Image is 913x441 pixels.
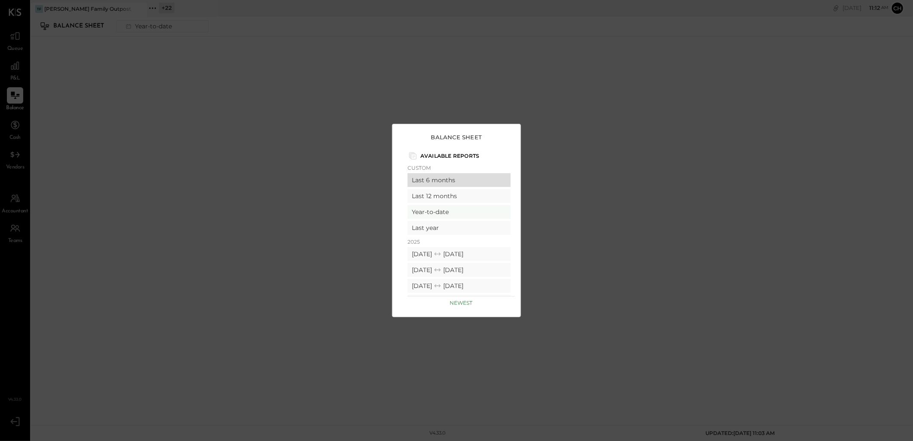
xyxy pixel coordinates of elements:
div: [DATE] [DATE] [407,279,511,293]
div: Last 12 months [407,189,511,203]
div: Year-to-date [407,205,511,219]
div: [DATE] [DATE] [407,295,511,309]
div: Last 6 months [407,173,511,187]
p: Newest [450,300,473,306]
p: 2025 [407,239,511,245]
h3: Balance Sheet [431,134,482,141]
p: Custom [407,165,511,171]
p: Available Reports [420,153,479,159]
div: [DATE] [DATE] [407,263,511,277]
div: Last year [407,221,511,235]
div: [DATE] [DATE] [407,247,511,261]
